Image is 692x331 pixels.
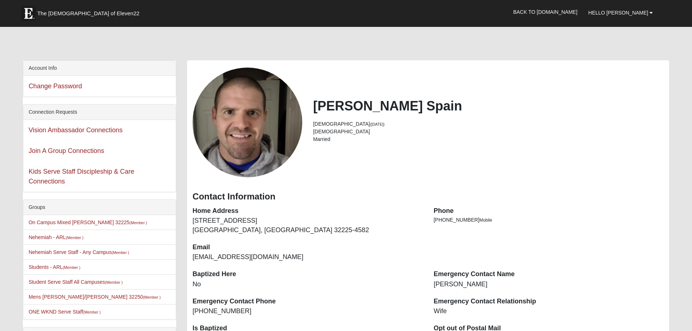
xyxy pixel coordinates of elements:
[29,219,147,225] a: On Campus Mixed [PERSON_NAME] 32225(Member )
[313,120,664,128] li: [DEMOGRAPHIC_DATA]
[313,128,664,136] li: [DEMOGRAPHIC_DATA]
[23,200,176,215] div: Groups
[434,307,664,316] dd: Wife
[193,216,423,235] dd: [STREET_ADDRESS] [GEOGRAPHIC_DATA], [GEOGRAPHIC_DATA] 32225-4582
[29,234,84,240] a: Nehemiah - ARL(Member )
[17,3,163,21] a: The [DEMOGRAPHIC_DATA] of Eleven22
[21,6,36,21] img: Eleven22 logo
[23,105,176,120] div: Connection Requests
[37,10,139,17] span: The [DEMOGRAPHIC_DATA] of Eleven22
[193,68,302,177] a: View Fullsize Photo
[193,297,423,306] dt: Emergency Contact Phone
[29,309,101,315] a: ONE WKND Serve Staff(Member )
[112,250,129,255] small: (Member )
[313,98,664,114] h2: [PERSON_NAME] Spain
[313,136,664,143] li: Married
[23,61,176,76] div: Account Info
[66,235,83,240] small: (Member )
[143,295,161,299] small: (Member )
[105,280,122,284] small: (Member )
[434,270,664,279] dt: Emergency Contact Name
[29,82,82,90] a: Change Password
[193,307,423,316] dd: [PHONE_NUMBER]
[29,147,104,154] a: Join A Group Connections
[193,253,423,262] dd: [EMAIL_ADDRESS][DOMAIN_NAME]
[193,280,423,289] dd: No
[129,221,147,225] small: (Member )
[29,249,129,255] a: Nehemiah Serve Staff - Any Campus(Member )
[83,310,101,314] small: (Member )
[434,297,664,306] dt: Emergency Contact Relationship
[193,270,423,279] dt: Baptized Here
[193,191,664,202] h3: Contact Information
[508,3,583,21] a: Back to [DOMAIN_NAME]
[29,294,161,300] a: Mens [PERSON_NAME]/[PERSON_NAME] 32250(Member )
[29,264,81,270] a: Students - ARL(Member )
[583,4,659,22] a: Hello [PERSON_NAME]
[434,206,664,216] dt: Phone
[193,206,423,216] dt: Home Address
[29,168,134,185] a: Kids Serve Staff Discipleship & Care Connections
[63,265,80,270] small: (Member )
[434,280,664,289] dd: [PERSON_NAME]
[434,216,664,224] li: [PHONE_NUMBER]
[29,279,123,285] a: Student Serve Staff All Campuses(Member )
[29,126,123,134] a: Vision Ambassador Connections
[193,243,423,252] dt: Email
[479,218,492,223] span: Mobile
[588,10,648,16] span: Hello [PERSON_NAME]
[370,122,385,126] small: ([DATE])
